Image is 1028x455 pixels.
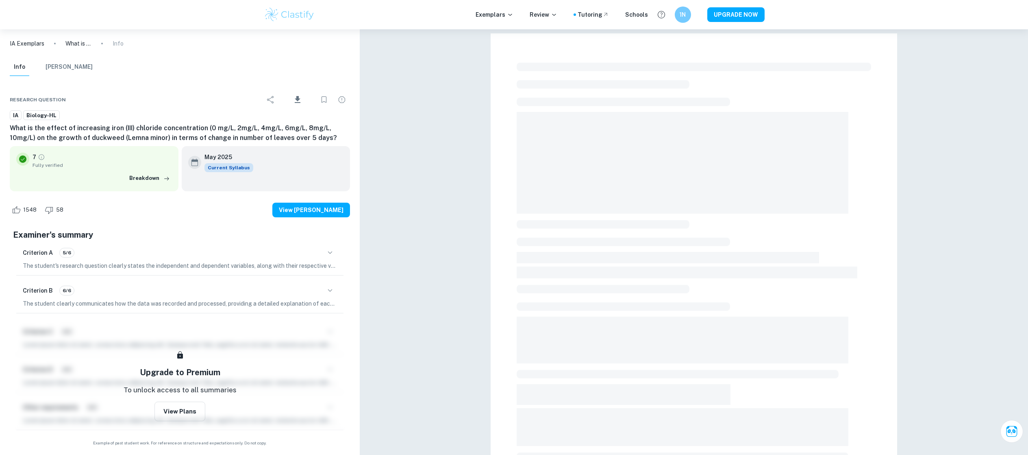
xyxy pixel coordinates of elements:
[530,10,557,19] p: Review
[124,385,237,396] p: To unlock access to all summaries
[675,7,691,23] button: 1N
[154,402,205,421] button: View Plans
[10,440,350,446] span: Example of past student work. For reference on structure and expectations only. Do not copy.
[23,248,53,257] h6: Criterion A
[625,10,648,19] a: Schools
[707,7,765,22] button: UPGRADE NOW
[23,286,53,295] h6: Criterion B
[113,39,124,48] p: Info
[60,249,74,256] span: 5/6
[264,7,315,23] img: Clastify logo
[13,229,347,241] h5: Examiner's summary
[46,58,93,76] button: [PERSON_NAME]
[578,10,609,19] a: Tutoring
[280,89,314,110] div: Download
[10,123,350,143] h6: What is the effect of increasing iron (III) chloride concentration (0 mg/L, 2mg/L, 4mg/L, 6mg/L, ...
[23,261,337,270] p: The student's research question clearly states the independent and dependent variables, along wit...
[19,206,41,214] span: 1548
[65,39,91,48] p: What is the effect of increasing iron (III) chloride concentration (0 mg/L, 2mg/L, 4mg/L, 6mg/L, ...
[678,10,687,19] h6: 1N
[10,110,22,120] a: IA
[272,203,350,217] button: View [PERSON_NAME]
[60,287,74,294] span: 6/6
[127,172,172,184] button: Breakdown
[263,92,279,108] div: Share
[43,203,68,217] div: Dislike
[1000,420,1023,443] button: Ask Clai
[476,10,513,19] p: Exemplars
[10,96,66,103] span: Research question
[23,110,60,120] a: Biology-HL
[33,162,172,169] span: Fully verified
[204,153,247,162] h6: May 2025
[204,163,253,172] div: This exemplar is based on the current syllabus. Feel free to refer to it for inspiration/ideas wh...
[10,112,21,120] span: IA
[334,92,350,108] div: Report issue
[140,366,220,378] h5: Upgrade to Premium
[316,92,332,108] div: Bookmark
[38,153,45,161] a: Grade fully verified
[23,299,337,308] p: The student clearly communicates how the data was recorded and processed, providing a detailed ex...
[204,163,253,172] span: Current Syllabus
[24,112,59,120] span: Biology-HL
[10,58,29,76] button: Info
[33,153,36,162] p: 7
[10,203,41,217] div: Like
[10,39,44,48] a: IA Exemplars
[52,206,68,214] span: 58
[654,8,668,22] button: Help and Feedback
